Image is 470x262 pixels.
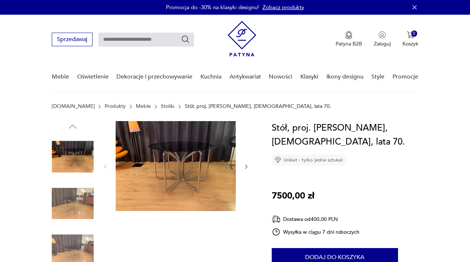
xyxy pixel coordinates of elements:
img: Ikona medalu [345,31,352,39]
img: Zdjęcie produktu Stół, proj. Gastone Rinaldi, Włochy, lata 70. [52,183,94,225]
a: Sprzedawaj [52,37,93,43]
a: Dekoracje i przechowywanie [116,63,192,91]
p: Stół, proj. [PERSON_NAME], [DEMOGRAPHIC_DATA], lata 70. [185,103,331,109]
img: Zdjęcie produktu Stół, proj. Gastone Rinaldi, Włochy, lata 70. [52,136,94,178]
a: Meble [136,103,151,109]
p: 7500,00 zł [272,189,314,203]
div: Wysyłka w ciągu 7 dni roboczych [272,228,360,236]
p: Koszyk [402,40,418,47]
a: Ikony designu [326,63,364,91]
a: [DOMAIN_NAME] [52,103,95,109]
button: Sprzedawaj [52,33,93,46]
a: Promocje [393,63,418,91]
a: Meble [52,63,69,91]
p: Zaloguj [374,40,391,47]
img: Ikona dostawy [272,215,281,224]
p: Patyna B2B [336,40,362,47]
a: Oświetlenie [77,63,109,91]
h1: Stół, proj. [PERSON_NAME], [DEMOGRAPHIC_DATA], lata 70. [272,121,418,149]
img: Ikona koszyka [407,31,414,39]
button: Patyna B2B [336,31,362,47]
a: Kuchnia [200,63,221,91]
div: 0 [411,30,417,37]
a: Produkty [105,103,126,109]
p: Promocja do -30% na klasyki designu! [166,4,259,11]
button: 0Koszyk [402,31,418,47]
div: Dostawa od 400,00 PLN [272,215,360,224]
img: Zdjęcie produktu Stół, proj. Gastone Rinaldi, Włochy, lata 70. [116,121,236,211]
a: Zobacz produkty [263,4,304,11]
div: Unikat - tylko jedna sztuka! [272,154,346,165]
a: Nowości [269,63,292,91]
a: Stoliki [161,103,174,109]
img: Ikonka użytkownika [379,31,386,39]
button: Zaloguj [374,31,391,47]
img: Ikona diamentu [275,157,281,163]
img: Patyna - sklep z meblami i dekoracjami vintage [228,21,256,57]
a: Klasyki [300,63,318,91]
a: Ikona medaluPatyna B2B [336,31,362,47]
a: Style [371,63,384,91]
button: Szukaj [181,35,190,44]
a: Antykwariat [229,63,261,91]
